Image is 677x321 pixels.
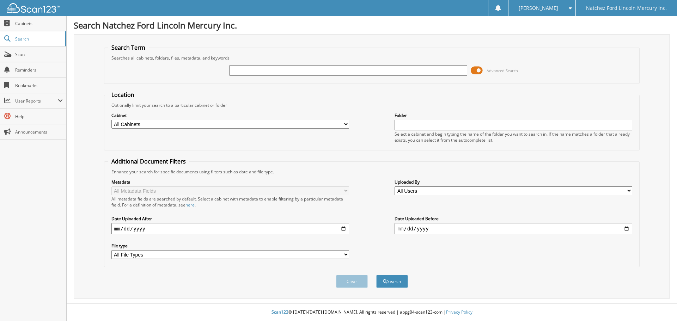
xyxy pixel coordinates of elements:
iframe: Chat Widget [642,287,677,321]
span: Natchez Ford Lincoln Mercury Inc. [586,6,667,10]
h1: Search Natchez Ford Lincoln Mercury Inc. [74,19,670,31]
div: Select a cabinet and begin typing the name of the folder you want to search in. If the name match... [395,131,632,143]
label: File type [111,243,349,249]
span: Bookmarks [15,82,63,88]
label: Metadata [111,179,349,185]
span: Cabinets [15,20,63,26]
span: Announcements [15,129,63,135]
span: Advanced Search [487,68,518,73]
label: Date Uploaded After [111,216,349,222]
span: Scan123 [272,309,288,315]
span: Help [15,113,63,119]
legend: Location [108,91,138,99]
button: Search [376,275,408,288]
label: Date Uploaded Before [395,216,632,222]
div: © [DATE]-[DATE] [DOMAIN_NAME]. All rights reserved | appg04-scan123-com | [67,304,677,321]
input: start [111,223,349,234]
input: end [395,223,632,234]
span: Reminders [15,67,63,73]
div: All metadata fields are searched by default. Select a cabinet with metadata to enable filtering b... [111,196,349,208]
a: Privacy Policy [446,309,472,315]
label: Uploaded By [395,179,632,185]
a: here [185,202,195,208]
legend: Additional Document Filters [108,158,189,165]
div: Enhance your search for specific documents using filters such as date and file type. [108,169,636,175]
img: scan123-logo-white.svg [7,3,60,13]
span: Scan [15,51,63,57]
button: Clear [336,275,368,288]
div: Optionally limit your search to a particular cabinet or folder [108,102,636,108]
label: Folder [395,112,632,118]
span: Search [15,36,62,42]
span: User Reports [15,98,58,104]
label: Cabinet [111,112,349,118]
div: Searches all cabinets, folders, files, metadata, and keywords [108,55,636,61]
span: [PERSON_NAME] [519,6,558,10]
legend: Search Term [108,44,149,51]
